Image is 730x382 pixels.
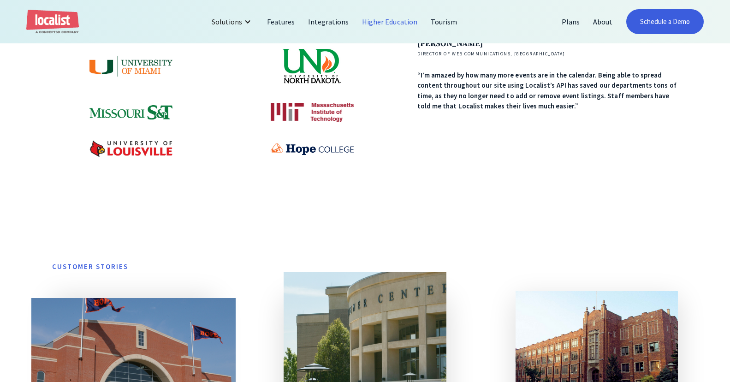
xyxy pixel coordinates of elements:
div: Solutions [212,16,242,27]
img: University of Miami logo [89,55,172,77]
img: University of Louisville logo [89,140,172,157]
a: Tourism [424,11,464,33]
a: home [26,10,79,34]
a: Higher Education [356,11,424,33]
a: Features [261,11,302,33]
strong: [PERSON_NAME] [417,38,483,49]
img: Massachusetts Institute of Technology logo [271,103,354,121]
div: “I’m amazed by how many more events are in the calendar. Being able to spread content throughout ... [417,70,678,112]
h4: Director of Web Communications, [GEOGRAPHIC_DATA] [417,50,678,57]
div: carousel [417,5,678,122]
div: 1 of 3 [417,37,678,112]
a: Schedule a Demo [626,9,704,34]
a: About [587,11,619,33]
img: Missouri S&T logo [89,105,172,119]
a: Plans [555,11,587,33]
div: Solutions [205,11,261,33]
img: University of North Dakota logo [282,48,342,85]
img: Hope College logo [271,143,354,155]
a: Integrations [302,11,356,33]
h6: CUstomer stories [52,262,678,272]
